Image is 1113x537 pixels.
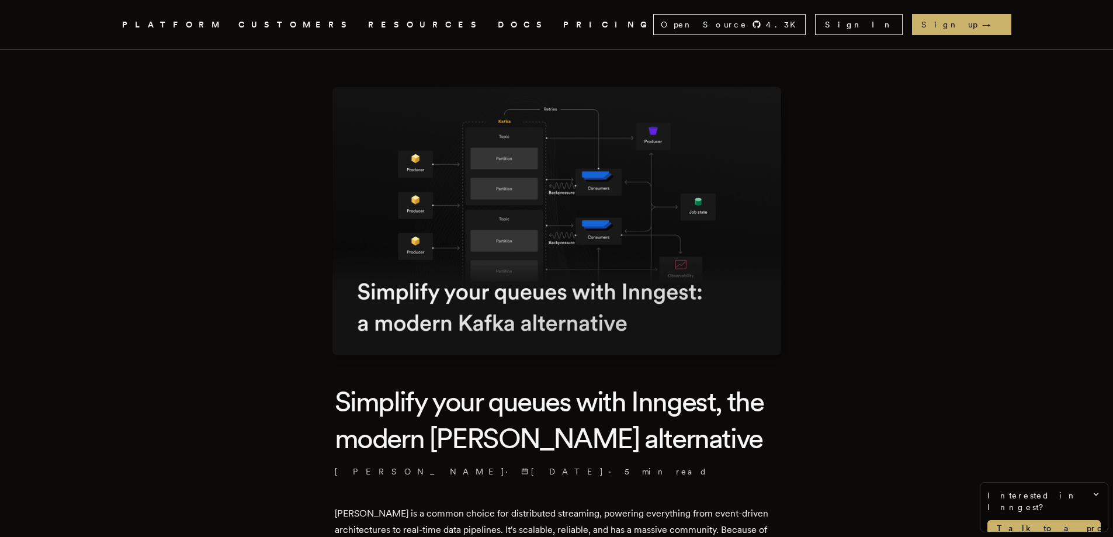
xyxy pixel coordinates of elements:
button: PLATFORM [122,18,224,32]
span: 5 min read [625,466,708,477]
a: DOCS [498,18,549,32]
a: PRICING [563,18,653,32]
span: 4.3 K [766,19,803,30]
span: Open Source [661,19,747,30]
a: CUSTOMERS [238,18,354,32]
span: → [982,19,1002,30]
img: Featured image for Simplify your queues with Inngest, the modern Kafka alternative blog post [332,87,781,355]
span: Interested in Inngest? [987,490,1101,513]
a: Sign up [912,14,1011,35]
span: [DATE] [521,466,604,477]
button: RESOURCES [368,18,484,32]
p: [PERSON_NAME] · · [335,466,779,477]
h1: Simplify your queues with Inngest, the modern [PERSON_NAME] alternative [335,383,779,456]
a: Talk to a product expert [987,520,1101,536]
a: Sign In [815,14,903,35]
